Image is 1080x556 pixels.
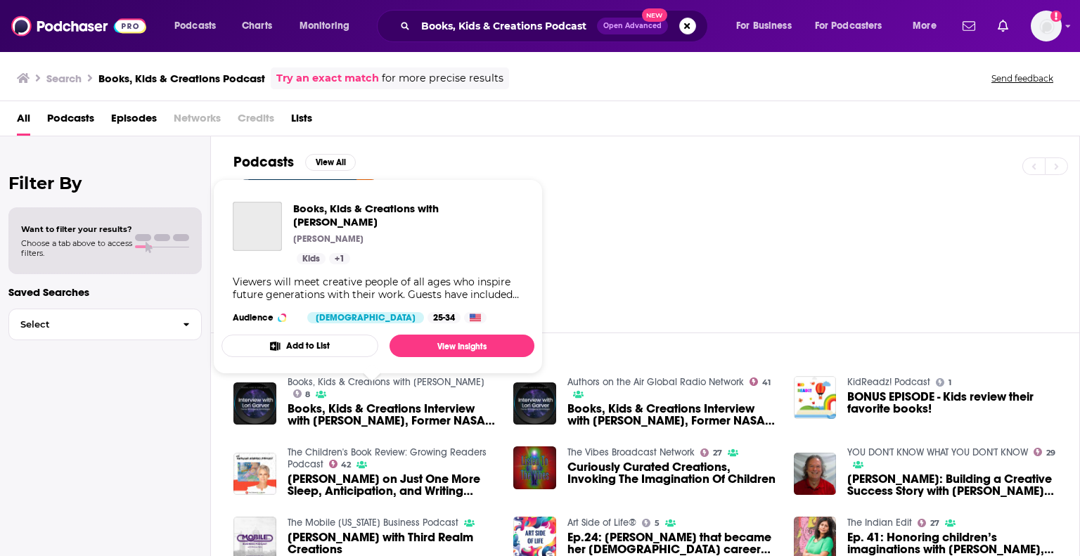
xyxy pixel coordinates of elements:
[1046,450,1055,456] span: 29
[165,15,234,37] button: open menu
[794,376,837,419] img: BONUS EPISODE - Kids review their favorite books!
[736,16,792,36] span: For Business
[233,453,276,496] img: Jamie Lee Curtis on Just One More Sleep, Anticipation, and Writing Books for Kids
[305,154,356,171] button: View All
[293,202,523,228] a: Books, Kids & Creations with Tracy Blom
[11,13,146,39] img: Podchaser - Follow, Share and Rate Podcasts
[111,107,157,136] a: Episodes
[567,446,695,458] a: The Vibes Broadcast Network
[513,446,556,489] img: Curiously Curated Creations, Invoking The Imagination Of Children
[233,382,276,425] img: Books, Kids & Creations Interview with Lori Garver, Former NASA Deputy Administrator
[390,335,534,357] a: View Insights
[913,16,937,36] span: More
[341,462,351,468] span: 42
[847,473,1057,497] span: [PERSON_NAME]: Building a Creative Success Story with [PERSON_NAME] Creations
[416,15,597,37] input: Search podcasts, credits, & more...
[1031,11,1062,41] img: User Profile
[847,531,1057,555] span: Ep. 41: Honoring children’s imaginations with [PERSON_NAME], the founder of inclusive kids media ...
[233,153,294,171] h2: Podcasts
[642,519,660,527] a: 5
[288,517,458,529] a: The Mobile Alabama Business Podcast
[847,391,1057,415] a: BONUS EPISODE - Kids review their favorite books!
[567,403,777,427] span: Books, Kids & Creations Interview with [PERSON_NAME], Former NASA Deputy Administrator
[293,202,523,228] span: Books, Kids & Creations with [PERSON_NAME]
[276,70,379,86] a: Try an exact match
[174,107,221,136] span: Networks
[815,16,882,36] span: For Podcasters
[987,72,1057,84] button: Send feedback
[847,473,1057,497] a: Thad James: Building a Creative Success Story with Sammy J Balloon Creations
[288,473,497,497] a: Jamie Lee Curtis on Just One More Sleep, Anticipation, and Writing Books for Kids
[794,453,837,496] img: Thad James: Building a Creative Success Story with Sammy J Balloon Creations
[293,389,311,398] a: 8
[290,15,368,37] button: open menu
[427,312,461,323] div: 25-34
[390,10,721,42] div: Search podcasts, credits, & more...
[233,202,282,251] a: Books, Kids & Creations with Tracy Blom
[288,403,497,427] span: Books, Kids & Creations Interview with [PERSON_NAME], Former NASA Deputy Administrator
[513,382,556,425] img: Books, Kids & Creations Interview with Lori Garver, Former NASA Deputy Administrator
[1031,11,1062,41] button: Show profile menu
[297,253,326,264] a: Kids
[221,335,378,357] button: Add to List
[288,531,497,555] span: [PERSON_NAME] with Third Realm Creations
[567,376,744,388] a: Authors on the Air Global Radio Network
[288,473,497,497] span: [PERSON_NAME] on Just One More Sleep, Anticipation, and Writing Books for Kids
[288,531,497,555] a: Chris Cockrell with Third Realm Creations
[46,72,82,85] h3: Search
[750,377,771,386] a: 41
[713,450,722,456] span: 27
[597,18,668,34] button: Open AdvancedNew
[992,14,1014,38] a: Show notifications dropdown
[1034,448,1055,456] a: 29
[957,14,981,38] a: Show notifications dropdown
[47,107,94,136] a: Podcasts
[1050,11,1062,22] svg: Add a profile image
[238,107,274,136] span: Credits
[847,446,1028,458] a: YOU DON'T KNOW WHAT YOU DON'T KNOW
[9,320,172,329] span: Select
[936,378,951,387] a: 1
[288,403,497,427] a: Books, Kids & Creations Interview with Lori Garver, Former NASA Deputy Administrator
[762,380,771,386] span: 41
[642,8,667,22] span: New
[291,107,312,136] a: Lists
[930,520,939,526] span: 27
[655,520,660,526] span: 5
[567,517,636,529] a: Art Side of Life®
[806,15,903,37] button: open menu
[847,531,1057,555] a: Ep. 41: Honoring children’s imaginations with Sandhya Nankani, the founder of inclusive kids medi...
[17,107,30,136] a: All
[307,312,424,323] div: [DEMOGRAPHIC_DATA]
[847,376,930,388] a: KidReadz! Podcast
[1031,11,1062,41] span: Logged in as jkulak
[242,16,272,36] span: Charts
[21,238,132,258] span: Choose a tab above to access filters.
[300,16,349,36] span: Monitoring
[305,392,310,398] span: 8
[8,173,202,193] h2: Filter By
[8,309,202,340] button: Select
[174,16,216,36] span: Podcasts
[382,70,503,86] span: for more precise results
[567,403,777,427] a: Books, Kids & Creations Interview with Lori Garver, Former NASA Deputy Administrator
[288,446,487,470] a: The Children's Book Review: Growing Readers Podcast
[98,72,265,85] h3: Books, Kids & Creations Podcast
[8,285,202,299] p: Saved Searches
[233,312,296,323] h3: Audience
[603,22,662,30] span: Open Advanced
[567,531,777,555] a: Ep.24: Hobby that became her full time career with Baylee Jae from Baylee Creations
[903,15,954,37] button: open menu
[567,461,777,485] a: Curiously Curated Creations, Invoking The Imagination Of Children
